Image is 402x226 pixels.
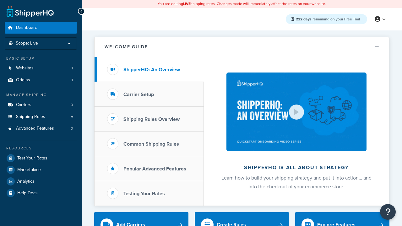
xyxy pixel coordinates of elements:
[16,66,34,71] span: Websites
[123,116,180,122] h3: Shipping Rules Overview
[17,156,47,161] span: Test Your Rates
[296,16,312,22] strong: 222 days
[71,102,73,108] span: 0
[5,176,77,187] a: Analytics
[105,45,148,49] h2: Welcome Guide
[5,164,77,175] a: Marketplace
[17,179,35,184] span: Analytics
[16,41,38,46] span: Scope: Live
[220,165,372,170] h2: ShipperHQ is all about strategy
[380,204,396,220] button: Open Resource Center
[16,114,45,120] span: Shipping Rules
[123,92,154,97] h3: Carrier Setup
[5,92,77,98] div: Manage Shipping
[5,62,77,74] li: Websites
[5,62,77,74] a: Websites1
[95,37,389,57] button: Welcome Guide
[72,66,73,71] span: 1
[221,174,372,190] span: Learn how to build your shipping strategy and put it into action… and into the checkout of your e...
[5,99,77,111] li: Carriers
[183,1,191,7] b: LIVE
[123,141,179,147] h3: Common Shipping Rules
[16,102,31,108] span: Carriers
[5,74,77,86] a: Origins1
[16,126,54,131] span: Advanced Features
[296,16,360,22] span: remaining on your Free Trial
[5,74,77,86] li: Origins
[5,99,77,111] a: Carriers0
[17,167,41,173] span: Marketplace
[17,191,38,196] span: Help Docs
[5,123,77,134] a: Advanced Features0
[72,78,73,83] span: 1
[123,67,180,73] h3: ShipperHQ: An Overview
[5,146,77,151] div: Resources
[5,56,77,61] div: Basic Setup
[71,126,73,131] span: 0
[5,153,77,164] a: Test Your Rates
[123,166,186,172] h3: Popular Advanced Features
[16,25,37,30] span: Dashboard
[5,123,77,134] li: Advanced Features
[5,22,77,34] a: Dashboard
[226,73,367,151] img: ShipperHQ is all about strategy
[5,111,77,123] a: Shipping Rules
[16,78,30,83] span: Origins
[5,187,77,199] a: Help Docs
[123,191,165,196] h3: Testing Your Rates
